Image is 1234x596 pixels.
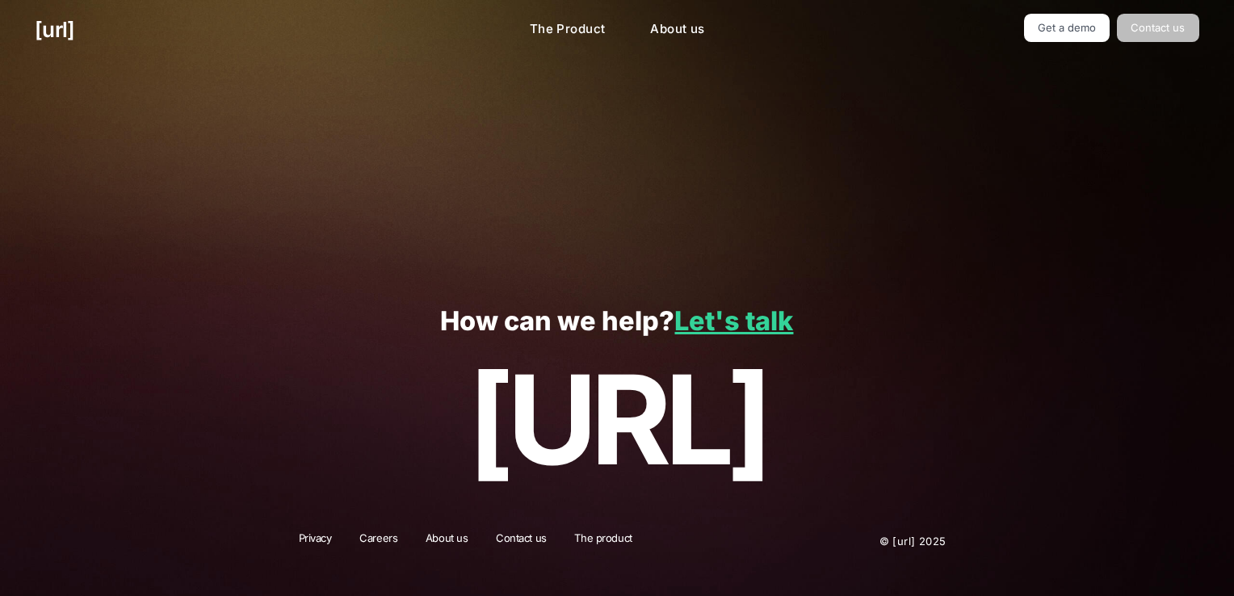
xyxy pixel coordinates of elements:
p: © [URL] 2025 [782,531,946,552]
a: The Product [517,14,619,45]
a: [URL] [35,14,74,45]
p: How can we help? [35,307,1198,337]
a: Get a demo [1024,14,1110,42]
a: About us [415,531,479,552]
a: Privacy [288,531,342,552]
a: About us [637,14,717,45]
a: Careers [349,531,408,552]
a: Contact us [1117,14,1199,42]
a: Contact us [485,531,557,552]
p: [URL] [35,350,1198,489]
a: Let's talk [674,305,793,337]
a: The product [564,531,642,552]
